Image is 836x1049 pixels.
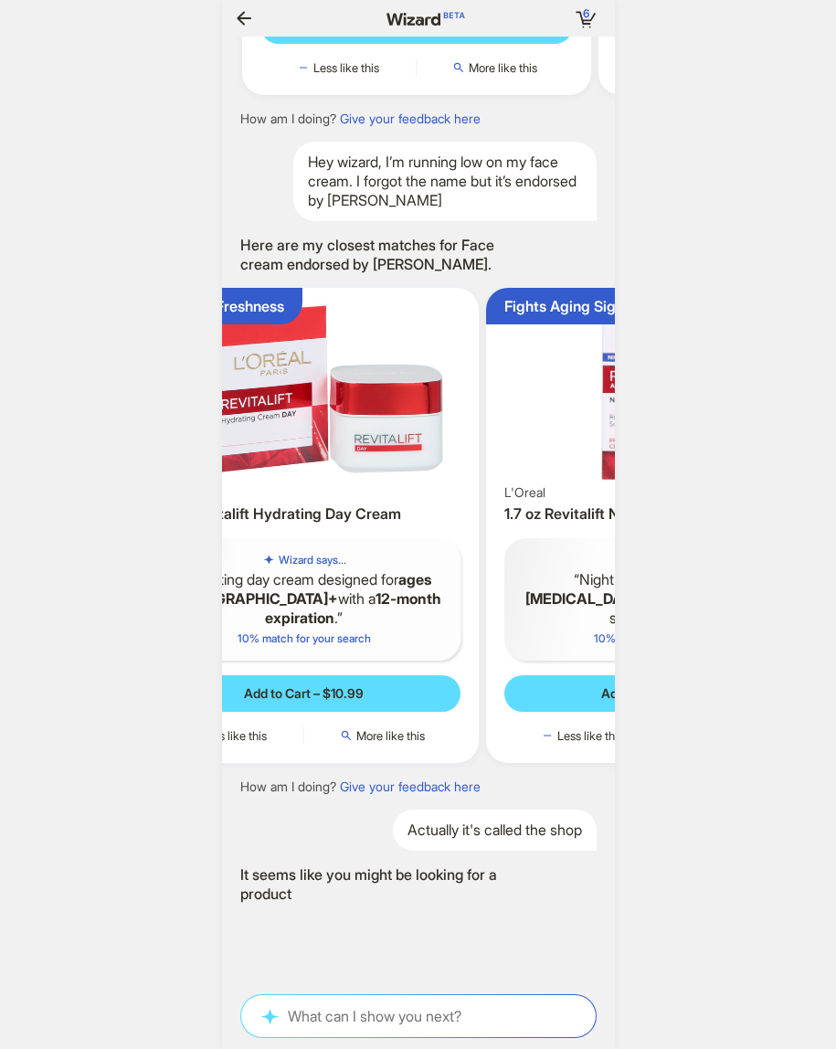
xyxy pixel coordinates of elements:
span: L'Oreal [504,484,545,501]
span: Add to Cart – $10.99 [601,685,721,702]
span: Less like this [313,60,379,75]
div: Here are my closest matches for Face cream endorsed by [PERSON_NAME]. [240,236,514,274]
div: Hey wizard, I’m running low on my face cream. I forgot the name but it’s endorsed by [PERSON_NAME] [293,142,597,220]
div: How am I doing? [240,779,481,795]
button: Add to Cart – $10.99 [148,675,461,712]
span: Less like this [201,728,267,743]
q: Night moisturizer with and for skin smoothing [519,570,803,627]
q: Hydrating day cream designed for with a . [163,570,447,627]
span: Add to Cart – $10.99 [244,685,364,702]
span: 6 [583,6,589,20]
button: More like this [304,726,460,745]
a: Give your feedback here [340,111,481,126]
div: Fights Aging Signs [504,297,631,316]
b: 12-month expiration [265,589,441,627]
div: Actually it's called the shop [393,810,597,851]
b: ages [DEMOGRAPHIC_DATA]+ [167,570,432,608]
h3: 1.6 oz Revitalift Hydrating Day Cream [148,504,461,524]
img: 1.7 oz Revitalift Night Moisturizer [493,295,829,483]
h5: Wizard says... [279,553,346,567]
b: pro-[MEDICAL_DATA] [525,570,748,608]
span: 10 % match for your search [594,631,727,645]
button: More like this [417,58,573,77]
div: It seems like you might be looking for a product [240,865,514,980]
img: 1.6 oz Revitalift Hydrating Day Cream [137,295,472,483]
span: 10 % match for your search [238,631,371,645]
a: Give your feedback here [340,779,481,794]
span: More like this [469,60,537,75]
div: How am I doing? [240,111,481,127]
div: 12-Month Freshness1.6 oz Revitalift Hydrating Day Cream1.6 oz Revitalift Hydrating Day CreamWizar... [130,288,480,763]
span: More like this [356,728,425,743]
span: Less like this [557,728,623,743]
h3: 1.7 oz Revitalift Night Moisturizer [504,504,818,524]
button: Less like this [260,58,417,77]
button: Less like this [148,726,304,745]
